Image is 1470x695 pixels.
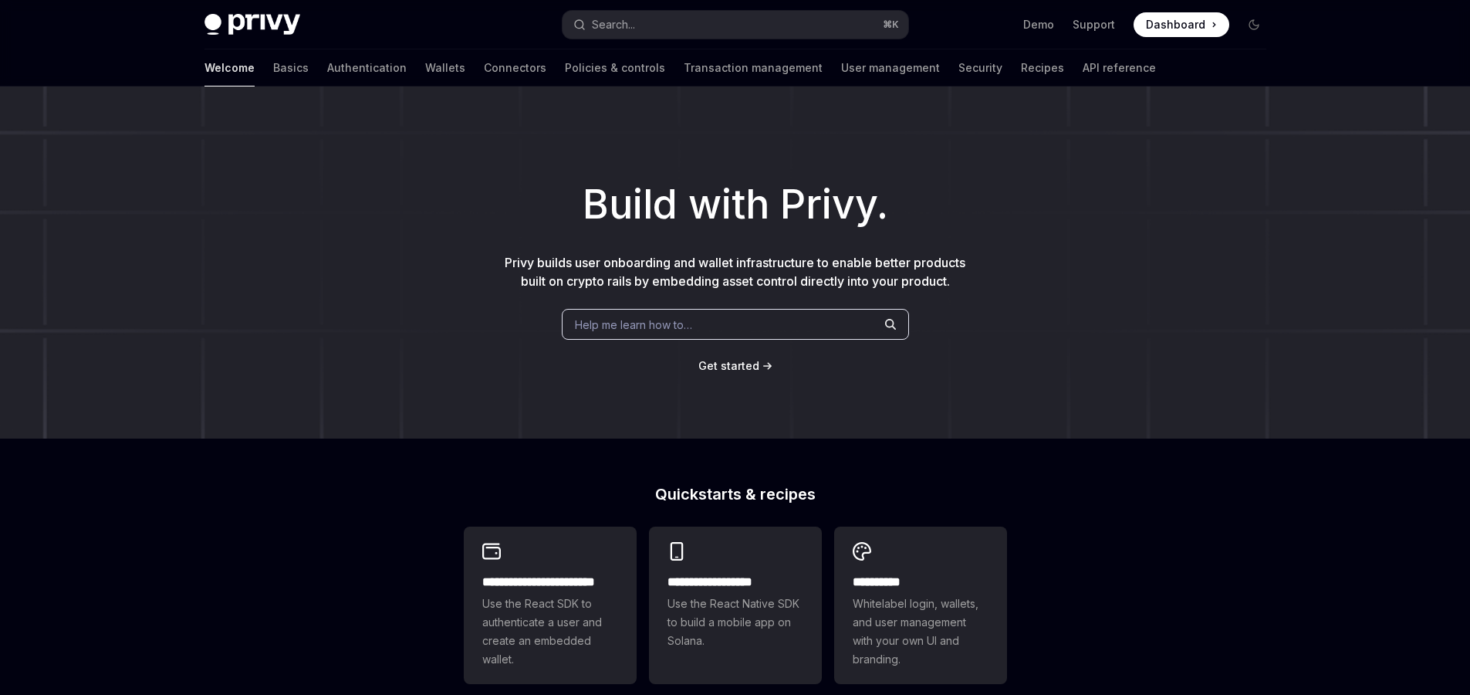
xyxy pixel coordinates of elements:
a: User management [841,49,940,86]
a: Support [1073,17,1115,32]
a: Basics [273,49,309,86]
span: Whitelabel login, wallets, and user management with your own UI and branding. [853,595,988,669]
a: Policies & controls [565,49,665,86]
h1: Build with Privy. [25,175,1445,235]
div: Search... [592,15,635,34]
span: ⌘ K [883,19,899,31]
a: **** *****Whitelabel login, wallets, and user management with your own UI and branding. [834,527,1007,684]
h2: Quickstarts & recipes [464,486,1007,502]
span: Privy builds user onboarding and wallet infrastructure to enable better products built on crypto ... [505,255,965,289]
a: Connectors [484,49,546,86]
a: Security [958,49,1002,86]
a: Dashboard [1134,12,1229,37]
a: Recipes [1021,49,1064,86]
a: Authentication [327,49,407,86]
a: Get started [698,358,759,374]
button: Open search [563,11,908,39]
img: dark logo [204,14,300,36]
button: Toggle dark mode [1242,12,1266,37]
span: Use the React SDK to authenticate a user and create an embedded wallet. [482,595,618,669]
a: Transaction management [684,49,823,86]
span: Help me learn how to… [575,317,692,333]
a: Wallets [425,49,465,86]
span: Use the React Native SDK to build a mobile app on Solana. [667,595,803,650]
a: API reference [1083,49,1156,86]
span: Get started [698,359,759,372]
a: **** **** **** ***Use the React Native SDK to build a mobile app on Solana. [649,527,822,684]
a: Demo [1023,17,1054,32]
a: Welcome [204,49,255,86]
span: Dashboard [1146,17,1205,32]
